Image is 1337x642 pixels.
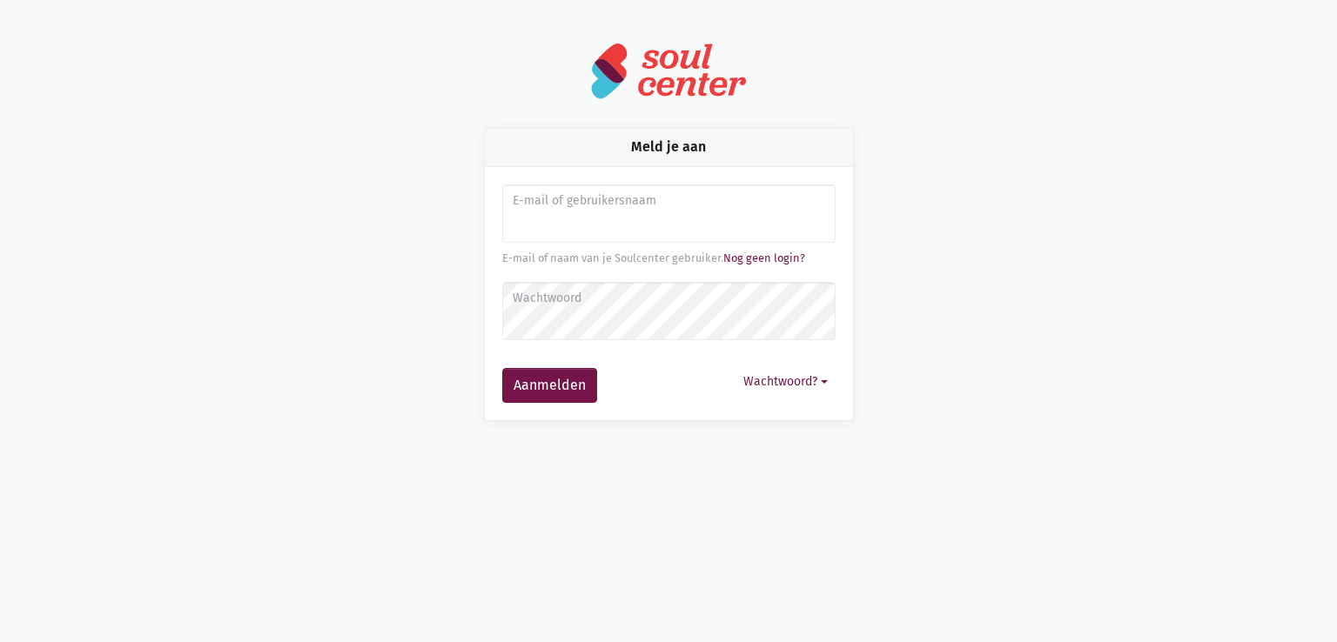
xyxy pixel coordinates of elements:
[590,42,747,100] img: logo-soulcenter-full.svg
[502,184,836,403] form: Aanmelden
[502,250,836,267] div: E-mail of naam van je Soulcenter gebruiker.
[513,191,823,211] label: E-mail of gebruikersnaam
[723,251,805,264] a: Nog geen login?
[485,129,853,166] div: Meld je aan
[513,289,823,308] label: Wachtwoord
[736,368,836,395] button: Wachtwoord?
[502,368,597,403] button: Aanmelden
